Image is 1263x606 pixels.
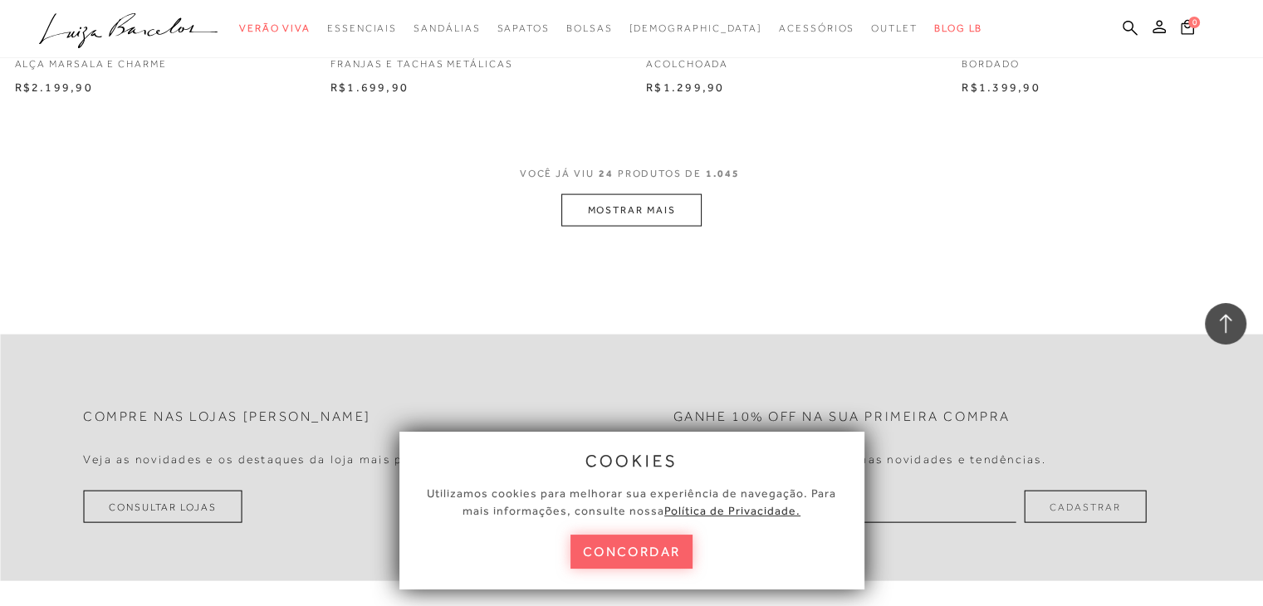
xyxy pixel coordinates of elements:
[962,81,1040,94] span: R$1.399,90
[83,452,507,467] h4: Veja as novidades e os destaques da loja mais próxima de você.
[520,168,744,179] span: VOCÊ JÁ VIU PRODUTOS DE
[673,409,1011,425] h2: Ganhe 10% off na sua primeira compra
[934,13,982,44] a: BLOG LB
[330,81,409,94] span: R$1.699,90
[561,194,701,227] button: MOSTRAR MAIS
[239,13,311,44] a: categoryNavScreenReaderText
[585,452,678,470] span: cookies
[629,13,762,44] a: noSubCategoriesText
[1176,18,1199,41] button: 0
[83,409,371,425] h2: Compre nas lojas [PERSON_NAME]
[327,22,397,34] span: Essenciais
[414,22,480,34] span: Sandálias
[239,22,311,34] span: Verão Viva
[706,168,740,179] span: 1.045
[566,13,613,44] a: categoryNavScreenReaderText
[871,13,918,44] a: categoryNavScreenReaderText
[779,13,854,44] a: categoryNavScreenReaderText
[599,168,614,179] span: 24
[427,486,836,517] span: Utilizamos cookies para melhorar sua experiência de navegação. Para mais informações, consulte nossa
[871,22,918,34] span: Outlet
[779,22,854,34] span: Acessórios
[15,81,93,94] span: R$2.199,90
[566,22,613,34] span: Bolsas
[1024,491,1146,523] button: Cadastrar
[646,81,724,94] span: R$1.299,90
[497,13,549,44] a: categoryNavScreenReaderText
[629,22,762,34] span: [DEMOGRAPHIC_DATA]
[497,22,549,34] span: Sapatos
[570,535,693,569] button: concordar
[1188,17,1200,28] span: 0
[934,22,982,34] span: BLOG LB
[414,13,480,44] a: categoryNavScreenReaderText
[664,504,800,517] a: Política de Privacidade.
[327,13,397,44] a: categoryNavScreenReaderText
[83,491,242,523] a: Consultar Lojas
